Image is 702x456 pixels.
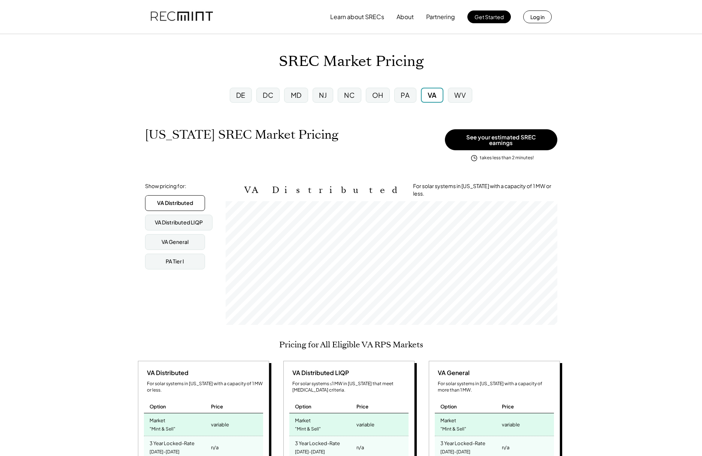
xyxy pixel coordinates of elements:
[356,442,364,453] div: n/a
[150,438,195,447] div: 3 Year Locked-Rate
[166,258,184,265] div: PA Tier I
[292,381,409,393] div: For solar systems ≤1 MW in [US_STATE] that meet [MEDICAL_DATA] criteria.
[344,90,355,100] div: NC
[295,403,311,410] div: Option
[480,155,534,161] div: takes less than 2 minutes!
[145,182,186,190] div: Show pricing for:
[151,4,213,30] img: recmint-logotype%403x.png
[150,415,165,424] div: Market
[502,419,520,430] div: variable
[147,381,263,393] div: For solar systems in [US_STATE] with a capacity of 1 MW or less.
[372,90,383,100] div: OH
[440,403,457,410] div: Option
[295,438,340,447] div: 3 Year Locked-Rate
[445,129,557,150] button: See your estimated SREC earnings
[211,442,219,453] div: n/a
[438,381,554,393] div: For solar systems in [US_STATE] with a capacity of more than 1 MW.
[145,127,338,142] h1: [US_STATE] SREC Market Pricing
[150,403,166,410] div: Option
[356,419,374,430] div: variable
[502,442,509,453] div: n/a
[502,403,514,410] div: Price
[426,9,455,24] button: Partnering
[144,369,189,377] div: VA Distributed
[440,424,466,434] div: "Mint & Sell"
[279,340,423,350] h2: Pricing for All Eligible VA RPS Markets
[356,403,368,410] div: Price
[291,90,302,100] div: MD
[244,185,402,196] h2: VA Distributed
[289,369,349,377] div: VA Distributed LIQP
[319,90,327,100] div: NJ
[211,419,229,430] div: variable
[397,9,414,24] button: About
[454,90,466,100] div: WV
[435,369,470,377] div: VA General
[279,53,424,70] h1: SREC Market Pricing
[263,90,273,100] div: DC
[523,10,552,23] button: Log in
[440,415,456,424] div: Market
[150,424,175,434] div: "Mint & Sell"
[295,415,311,424] div: Market
[413,182,557,197] div: For solar systems in [US_STATE] with a capacity of 1 MW or less.
[467,10,511,23] button: Get Started
[155,219,203,226] div: VA Distributed LIQP
[162,238,189,246] div: VA General
[428,90,437,100] div: VA
[236,90,245,100] div: DE
[295,424,321,434] div: "Mint & Sell"
[211,403,223,410] div: Price
[157,199,193,207] div: VA Distributed
[440,438,485,447] div: 3 Year Locked-Rate
[330,9,384,24] button: Learn about SRECs
[401,90,410,100] div: PA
